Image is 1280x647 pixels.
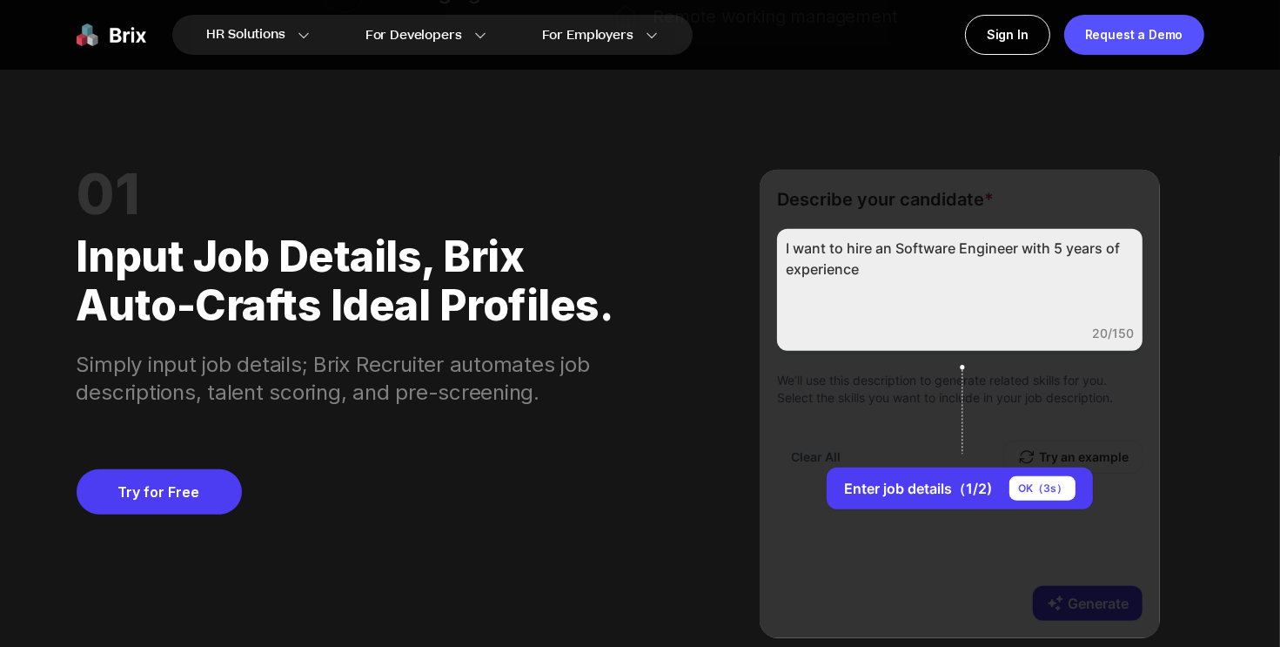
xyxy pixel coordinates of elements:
div: Input job details, Brix auto-crafts ideal profiles. [77,219,629,330]
div: OK（ 3 s） [1009,476,1076,501]
span: HR Solutions [207,21,285,49]
div: 01 [77,170,629,219]
button: Enter job details（1/2)OK（3s） [827,468,1093,509]
a: Sign In [965,15,1050,55]
div: I want to hire an Software Engineer with 5 years of experience [777,229,1143,351]
a: Try for Free [77,469,242,515]
a: Request a Demo [1064,15,1204,55]
div: 20/150 [1092,325,1134,342]
div: Simply input job details; Brix Recruiter automates job descriptions, talent scoring, and pre-scre... [77,330,629,407]
span: For Employers [542,26,633,44]
span: For Developers [365,26,462,44]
